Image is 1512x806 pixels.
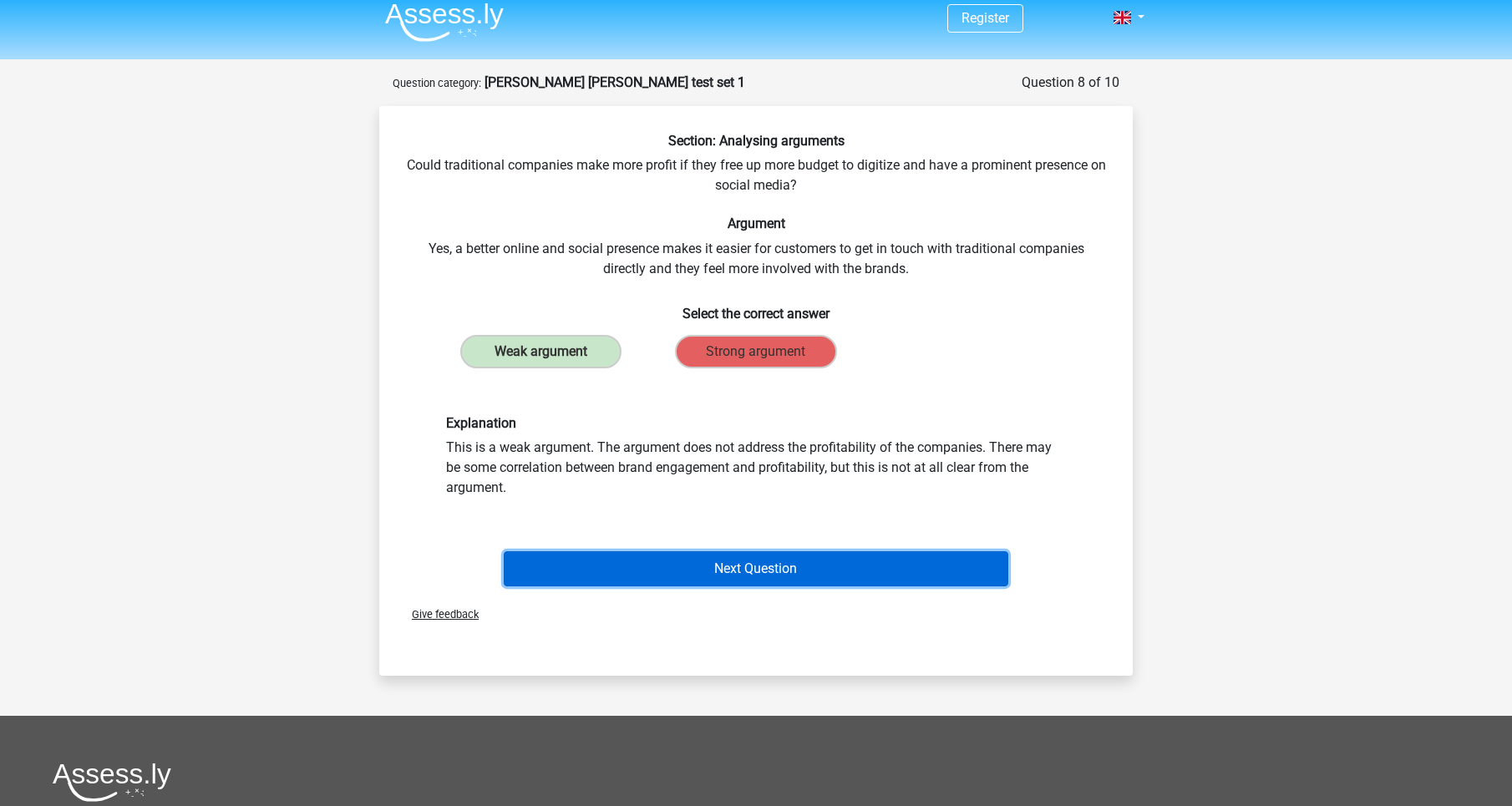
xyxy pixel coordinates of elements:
[1022,73,1119,93] div: Question 8 of 10
[434,415,1078,498] div: This is a weak argument. The argument does not address the profitability of the companies. There ...
[398,608,479,621] span: Give feedback
[385,3,504,42] img: Assessly
[406,292,1106,322] h6: Select the correct answer
[485,74,745,90] strong: [PERSON_NAME] [PERSON_NAME] test set 1
[675,335,836,368] label: Strong argument
[406,215,1106,231] h6: Argument
[386,133,1126,593] div: Could traditional companies make more profit if they free up more budget to digitize and have a p...
[393,77,481,89] small: Question category:
[446,415,1066,431] h6: Explanation
[460,335,622,368] label: Weak argument
[504,551,1009,586] button: Next Question
[406,133,1106,149] h6: Section: Analysing arguments
[961,10,1009,26] a: Register
[53,763,171,802] img: Assessly logo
